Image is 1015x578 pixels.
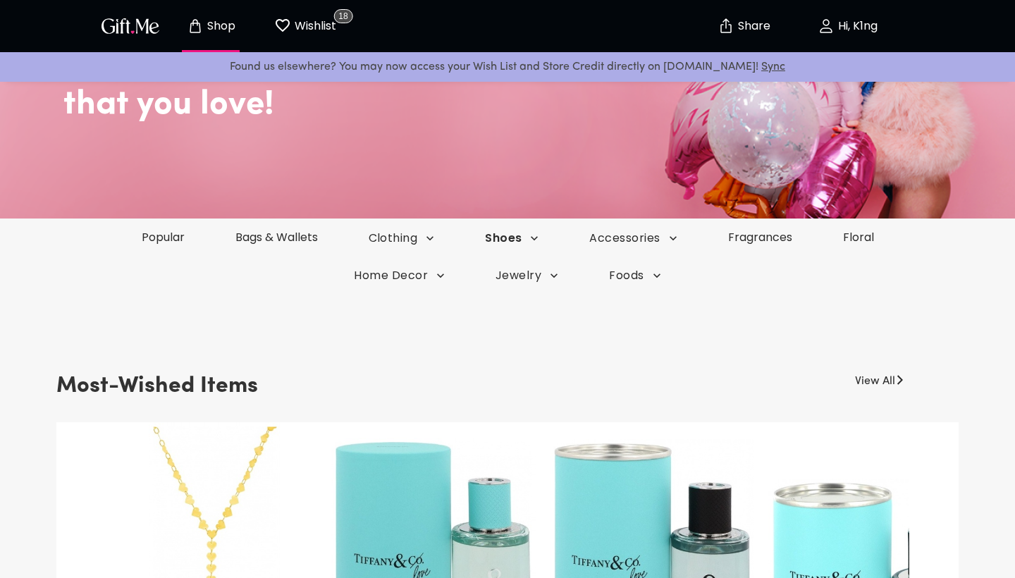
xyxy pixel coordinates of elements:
[589,230,677,246] span: Accessories
[204,20,235,32] p: Shop
[354,268,445,283] span: Home Decor
[56,367,258,405] h3: Most-Wished Items
[609,268,660,283] span: Foods
[496,268,558,283] span: Jewelry
[734,20,770,32] p: Share
[172,4,250,49] button: Store page
[333,9,352,23] span: 18
[328,268,470,283] button: Home Decor
[291,17,336,35] p: Wishlist
[470,268,584,283] button: Jewelry
[266,4,344,49] button: Wishlist page
[485,230,539,246] span: Shoes
[855,367,895,390] a: View All
[99,16,162,36] img: GiftMe Logo
[210,229,343,245] a: Bags & Wallets
[369,230,435,246] span: Clothing
[719,1,768,51] button: Share
[835,20,878,32] p: Hi, K1ng
[718,18,734,35] img: secure
[564,230,702,246] button: Accessories
[761,61,785,73] a: Sync
[11,58,1004,76] p: Found us elsewhere? You may now access your Wish List and Store Credit directly on [DOMAIN_NAME]!
[777,4,918,49] button: Hi, K1ng
[97,18,164,35] button: GiftMe Logo
[343,230,460,246] button: Clothing
[818,229,899,245] a: Floral
[584,268,686,283] button: Foods
[703,229,818,245] a: Fragrances
[63,85,1015,125] h2: that you love!
[116,229,210,245] a: Popular
[460,230,564,246] button: Shoes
